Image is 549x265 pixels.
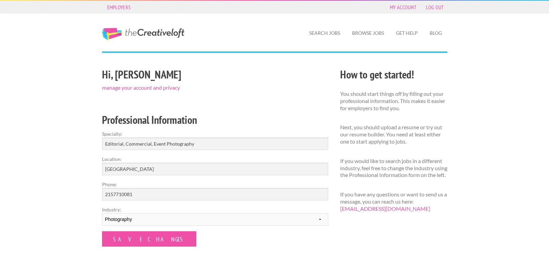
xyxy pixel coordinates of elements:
p: Next, you should upload a resume or try out our resume builder. You need at least either one to s... [340,124,447,145]
p: If you have any questions or want to send us a message, you can reach us here: [340,191,447,212]
label: Specialty: [102,130,328,137]
h2: Professional Information [102,112,328,128]
a: Employers [104,2,134,12]
h2: How to get started! [340,67,447,82]
h2: Hi, [PERSON_NAME] [102,67,328,82]
a: Browse Jobs [347,25,389,41]
a: My Account [386,2,420,12]
a: manage your account and privacy [102,84,180,91]
label: Industry: [102,206,328,213]
p: You should start things off by filling out your professional information. This makes it easier fo... [340,90,447,112]
p: If you would like to search jobs in a different industry, feel free to change the industry using ... [340,158,447,179]
a: Get Help [390,25,423,41]
a: [EMAIL_ADDRESS][DOMAIN_NAME] [340,205,430,212]
label: Location: [102,156,328,163]
a: Log Out [422,2,447,12]
input: Optional [102,188,328,201]
label: Phone: [102,181,328,188]
a: Blog [424,25,447,41]
a: Search Jobs [304,25,346,41]
a: The Creative Loft [102,28,184,40]
input: e.g. New York, NY [102,163,328,175]
input: Save Changes [102,231,196,247]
